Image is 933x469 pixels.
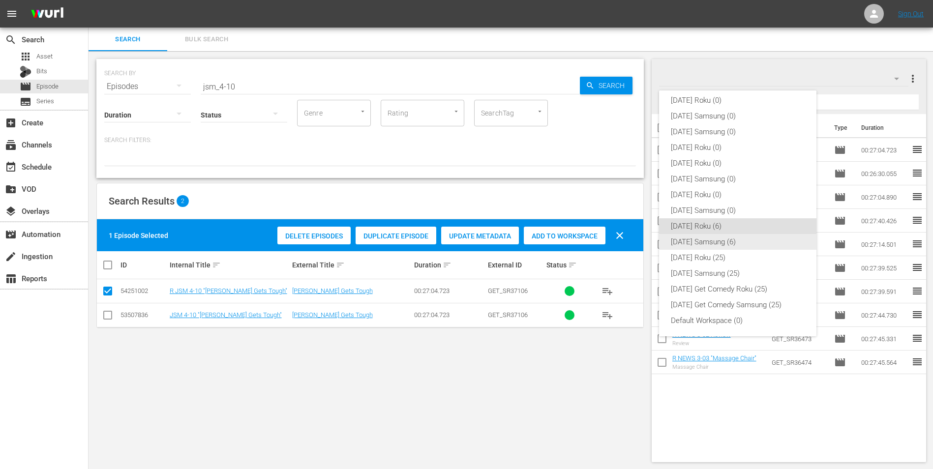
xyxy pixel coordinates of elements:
div: Default Workspace (0) [671,313,805,328]
div: [DATE] Samsung (0) [671,171,805,187]
div: [DATE] Roku (0) [671,155,805,171]
div: [DATE] Roku (6) [671,218,805,234]
div: [DATE] Roku (0) [671,187,805,203]
div: [DATE] Samsung (0) [671,108,805,124]
div: [DATE] Roku (25) [671,250,805,265]
div: [DATE] Samsung (6) [671,234,805,250]
div: [DATE] Roku (0) [671,140,805,155]
div: [DATE] Get Comedy Samsung (25) [671,297,805,313]
div: [DATE] Samsung (0) [671,203,805,218]
div: [DATE] Roku (0) [671,92,805,108]
div: [DATE] Get Comedy Roku (25) [671,281,805,297]
div: [DATE] Samsung (25) [671,265,805,281]
div: [DATE] Samsung (0) [671,124,805,140]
